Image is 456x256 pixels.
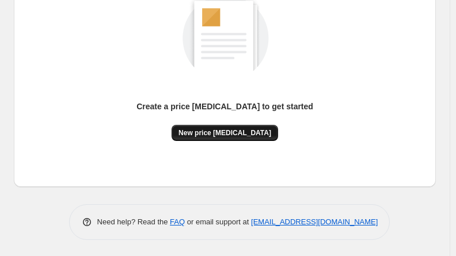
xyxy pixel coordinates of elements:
[170,217,185,226] a: FAQ
[97,217,170,226] span: Need help? Read the
[251,217,378,226] a: [EMAIL_ADDRESS][DOMAIN_NAME]
[185,217,251,226] span: or email support at
[178,128,271,137] span: New price [MEDICAL_DATA]
[136,101,313,112] p: Create a price [MEDICAL_DATA] to get started
[172,125,278,141] button: New price [MEDICAL_DATA]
